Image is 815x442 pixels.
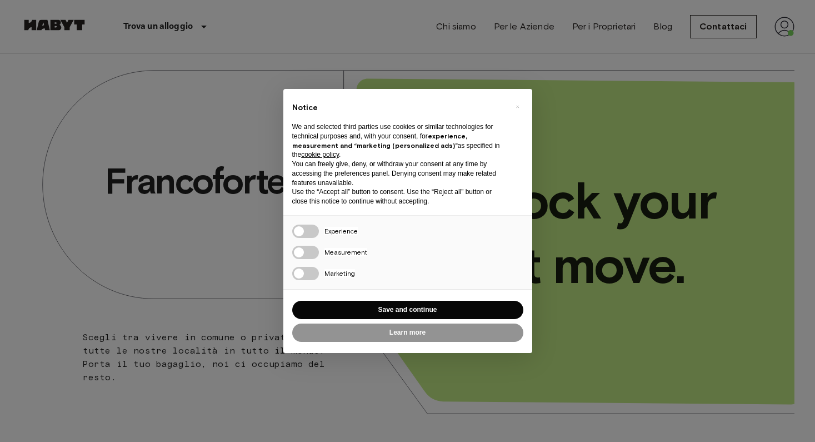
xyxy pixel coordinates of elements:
button: Save and continue [292,301,523,319]
p: Use the “Accept all” button to consent. Use the “Reject all” button or close this notice to conti... [292,187,506,206]
span: × [516,100,519,113]
span: Experience [324,227,358,235]
button: Learn more [292,324,523,342]
button: Close this notice [509,98,527,116]
span: Marketing [324,269,355,277]
strong: experience, measurement and “marketing (personalized ads)” [292,132,467,150]
a: cookie policy [301,151,339,158]
p: We and selected third parties use cookies or similar technologies for technical purposes and, wit... [292,122,506,160]
p: You can freely give, deny, or withdraw your consent at any time by accessing the preferences pane... [292,160,506,187]
h2: Notice [292,102,506,113]
span: Measurement [324,248,367,256]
